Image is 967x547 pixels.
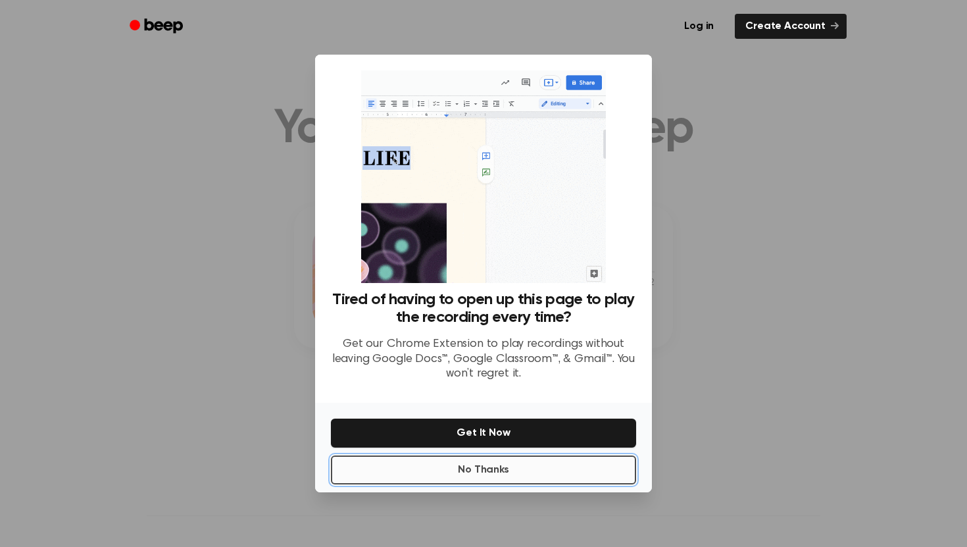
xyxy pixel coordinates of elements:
[331,419,636,448] button: Get It Now
[331,456,636,484] button: No Thanks
[331,291,636,326] h3: Tired of having to open up this page to play the recording every time?
[735,14,847,39] a: Create Account
[361,70,605,283] img: Beep extension in action
[671,11,727,41] a: Log in
[120,14,195,39] a: Beep
[331,337,636,382] p: Get our Chrome Extension to play recordings without leaving Google Docs™, Google Classroom™, & Gm...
